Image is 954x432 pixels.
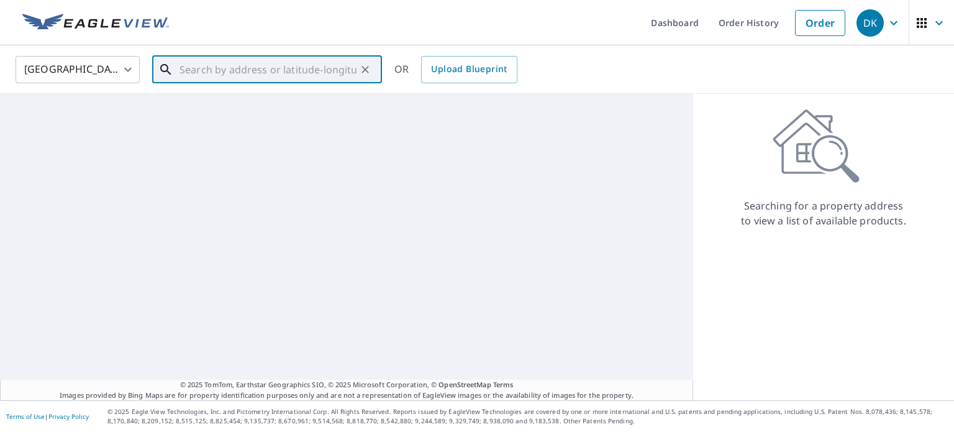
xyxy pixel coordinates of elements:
span: © 2025 TomTom, Earthstar Geographics SIO, © 2025 Microsoft Corporation, © [180,380,514,390]
p: | [6,413,89,420]
a: Terms of Use [6,412,45,421]
div: [GEOGRAPHIC_DATA] [16,52,140,87]
a: OpenStreetMap [438,380,491,389]
a: Order [795,10,845,36]
a: Privacy Policy [48,412,89,421]
input: Search by address or latitude-longitude [179,52,357,87]
img: EV Logo [22,14,169,32]
p: Searching for a property address to view a list of available products. [740,198,907,228]
a: Terms [493,380,514,389]
button: Clear [357,61,374,78]
div: OR [394,56,517,83]
p: © 2025 Eagle View Technologies, Inc. and Pictometry International Corp. All Rights Reserved. Repo... [107,407,948,426]
div: DK [856,9,884,37]
a: Upload Blueprint [421,56,517,83]
span: Upload Blueprint [431,62,507,77]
